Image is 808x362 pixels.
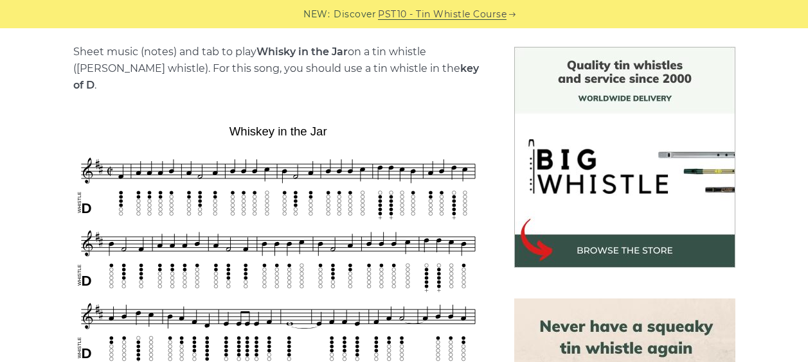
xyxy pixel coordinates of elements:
strong: Whisky in the Jar [256,46,348,58]
span: NEW: [303,7,330,22]
strong: key of D [73,62,479,91]
p: Sheet music (notes) and tab to play on a tin whistle ([PERSON_NAME] whistle). For this song, you ... [73,44,483,94]
span: Discover [334,7,376,22]
img: BigWhistle Tin Whistle Store [514,47,735,268]
a: PST10 - Tin Whistle Course [378,7,507,22]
